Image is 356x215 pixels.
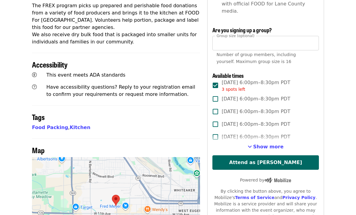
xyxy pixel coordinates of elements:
[264,178,291,183] img: Powered by Mobilize
[240,178,291,182] span: Powered by
[212,26,272,34] span: Are you signing up a group?
[46,72,126,78] span: This event meets ADA standards
[217,33,254,38] span: Group size (optional)
[32,84,37,90] i: question-circle icon
[222,108,290,115] span: [DATE] 6:00pm–8:30pm PDT
[222,79,290,93] span: [DATE] 6:00pm–8:30pm PDT
[212,71,244,79] span: Available times
[32,125,70,130] span: ,
[32,145,45,155] span: Map
[222,87,245,92] span: 3 spots left
[32,125,68,130] a: Food Packing
[222,133,290,141] span: [DATE] 6:00pm–8:30pm PDT
[282,195,316,200] a: Privacy Policy
[32,72,37,78] i: universal-access icon
[32,112,45,122] span: Tags
[217,52,296,64] span: Number of group members, including yourself. Maximum group size is 16
[222,121,290,128] span: [DATE] 6:00pm–8:30pm PDT
[212,36,319,50] input: [object Object]
[212,155,319,170] button: Attend as [PERSON_NAME]
[248,143,284,150] button: See more timeslots
[222,95,290,103] span: [DATE] 6:00pm–8:30pm PDT
[235,195,275,200] a: Terms of Service
[32,59,68,70] span: Accessibility
[32,2,200,46] p: The FREX program picks up prepared and perishable food donations from a variety of food producers...
[70,125,91,130] a: Kitchen
[46,84,195,97] span: Have accessibility questions? Reply to your registration email to confirm your requirements or re...
[253,144,284,150] span: Show more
